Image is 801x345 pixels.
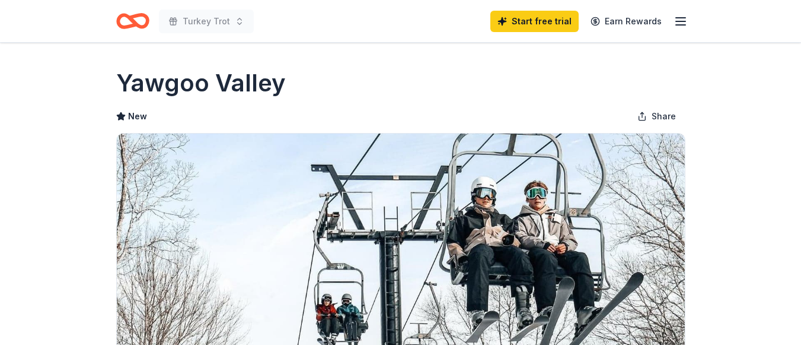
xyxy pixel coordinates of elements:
button: Turkey Trot [159,10,254,33]
a: Start free trial [490,11,579,32]
span: Turkey Trot [183,14,230,29]
span: Share [652,109,676,124]
button: Share [628,105,685,128]
a: Earn Rewards [583,11,669,32]
h1: Yawgoo Valley [116,67,286,100]
span: New [128,109,147,124]
a: Home [116,7,149,35]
